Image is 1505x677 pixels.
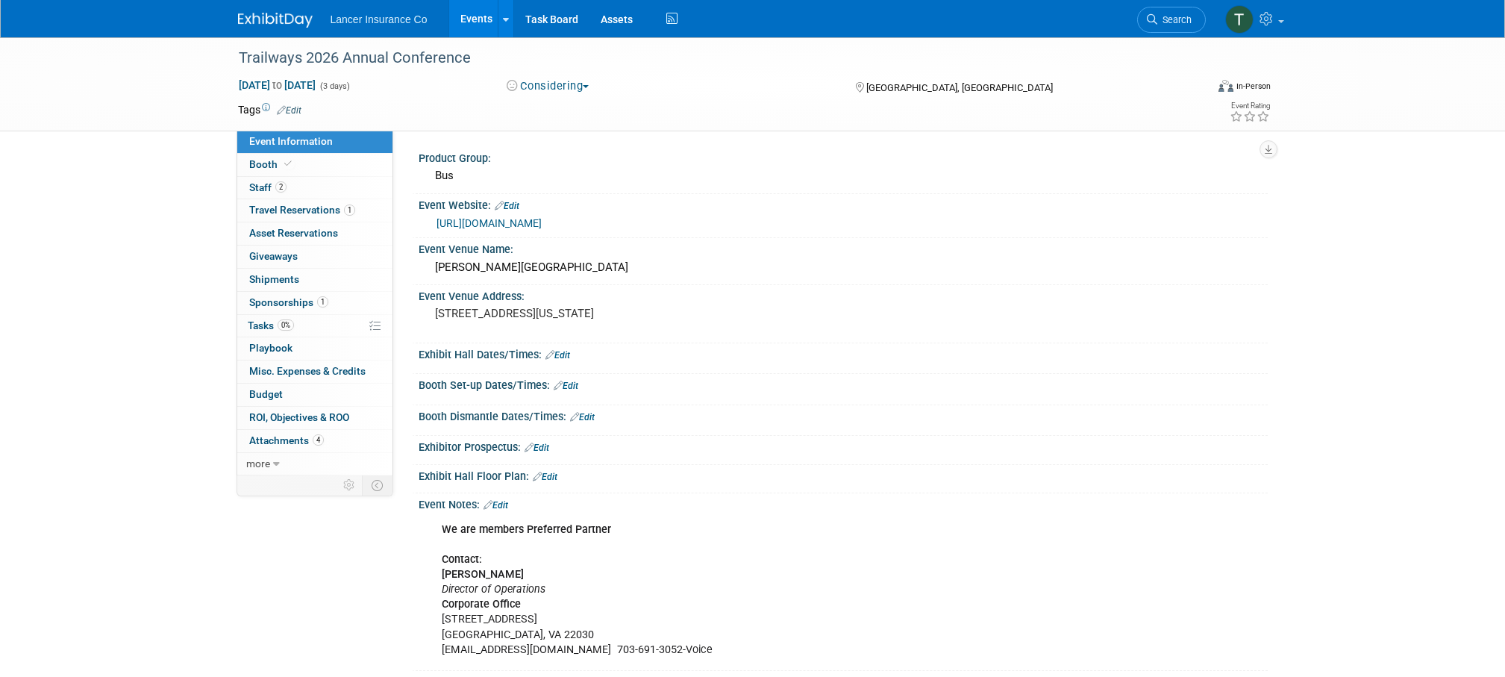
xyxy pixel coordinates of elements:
a: Edit [495,201,519,211]
span: Booth [249,158,295,170]
span: [DATE] [DATE] [238,78,316,92]
a: Edit [525,443,549,453]
span: Tasks [248,319,294,331]
div: Booth Dismantle Dates/Times: [419,405,1268,425]
a: more [237,453,392,475]
span: Misc. Expenses & Credits [249,365,366,377]
div: Product Group: [419,147,1268,166]
span: Playbook [249,342,292,354]
a: Shipments [237,269,392,291]
div: Event Venue Address: [419,285,1268,304]
span: Travel Reservations [249,204,355,216]
td: Personalize Event Tab Strip [337,475,363,495]
a: Travel Reservations1 [237,199,392,222]
div: Event Venue Name: [419,238,1268,257]
a: Playbook [237,337,392,360]
div: [STREET_ADDRESS] [GEOGRAPHIC_DATA], VA 22030 [EMAIL_ADDRESS][DOMAIN_NAME] 703-691-3052-Voice [431,515,1104,665]
div: Exhibit Hall Floor Plan: [419,465,1268,484]
td: Toggle Event Tabs [362,475,392,495]
span: more [246,458,270,469]
span: Budget [249,388,283,400]
span: to [270,79,284,91]
a: Misc. Expenses & Credits [237,361,392,383]
img: Terrence Forrest [1225,5,1254,34]
span: [GEOGRAPHIC_DATA], [GEOGRAPHIC_DATA] [866,82,1053,93]
div: Event Format [1118,78,1271,100]
span: 1 [317,296,328,308]
img: ExhibitDay [238,13,313,28]
div: Bus [430,164,1257,187]
div: Exhibitor Prospectus: [419,436,1268,455]
a: Edit [533,472,557,482]
span: (3 days) [319,81,350,91]
span: Search [1157,14,1192,25]
span: Staff [249,181,287,193]
button: Considering [501,78,595,94]
span: Event Information [249,135,333,147]
a: Asset Reservations [237,222,392,245]
div: In-Person [1236,81,1271,92]
i: Director of Operations [442,583,545,596]
div: [PERSON_NAME][GEOGRAPHIC_DATA] [430,256,1257,279]
a: [URL][DOMAIN_NAME] [437,217,542,229]
img: Format-Inperson.png [1218,80,1233,92]
span: ROI, Objectives & ROO [249,411,349,423]
b: [PERSON_NAME] [442,568,524,581]
span: 2 [275,181,287,193]
a: Attachments4 [237,430,392,452]
span: 0% [278,319,294,331]
div: Event Rating [1230,102,1270,110]
a: Edit [545,350,570,361]
a: Edit [484,500,508,511]
td: Tags [238,102,301,117]
span: Lancer Insurance Co [331,13,428,25]
b: Contact: [442,553,482,566]
span: 4 [313,434,324,446]
span: Attachments [249,434,324,446]
i: Booth reservation complete [284,160,292,168]
a: Edit [277,105,301,116]
a: Sponsorships1 [237,292,392,314]
span: Sponsorships [249,296,328,308]
div: Event Website: [419,194,1268,213]
pre: [STREET_ADDRESS][US_STATE] [435,307,756,320]
span: Asset Reservations [249,227,338,239]
a: Edit [570,412,595,422]
b: We are members Preferred Partner [442,523,611,536]
a: Budget [237,384,392,406]
a: Edit [554,381,578,391]
a: Search [1137,7,1206,33]
a: Event Information [237,131,392,153]
div: Event Notes: [419,493,1268,513]
b: Corporate Office [442,598,521,611]
div: Exhibit Hall Dates/Times: [419,343,1268,363]
a: Tasks0% [237,315,392,337]
div: Booth Set-up Dates/Times: [419,374,1268,393]
a: Giveaways [237,246,392,268]
a: Staff2 [237,177,392,199]
a: Booth [237,154,392,176]
a: ROI, Objectives & ROO [237,407,392,429]
span: 1 [344,205,355,216]
span: Giveaways [249,250,298,262]
span: Shipments [249,273,299,285]
div: Trailways 2026 Annual Conference [234,45,1183,72]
